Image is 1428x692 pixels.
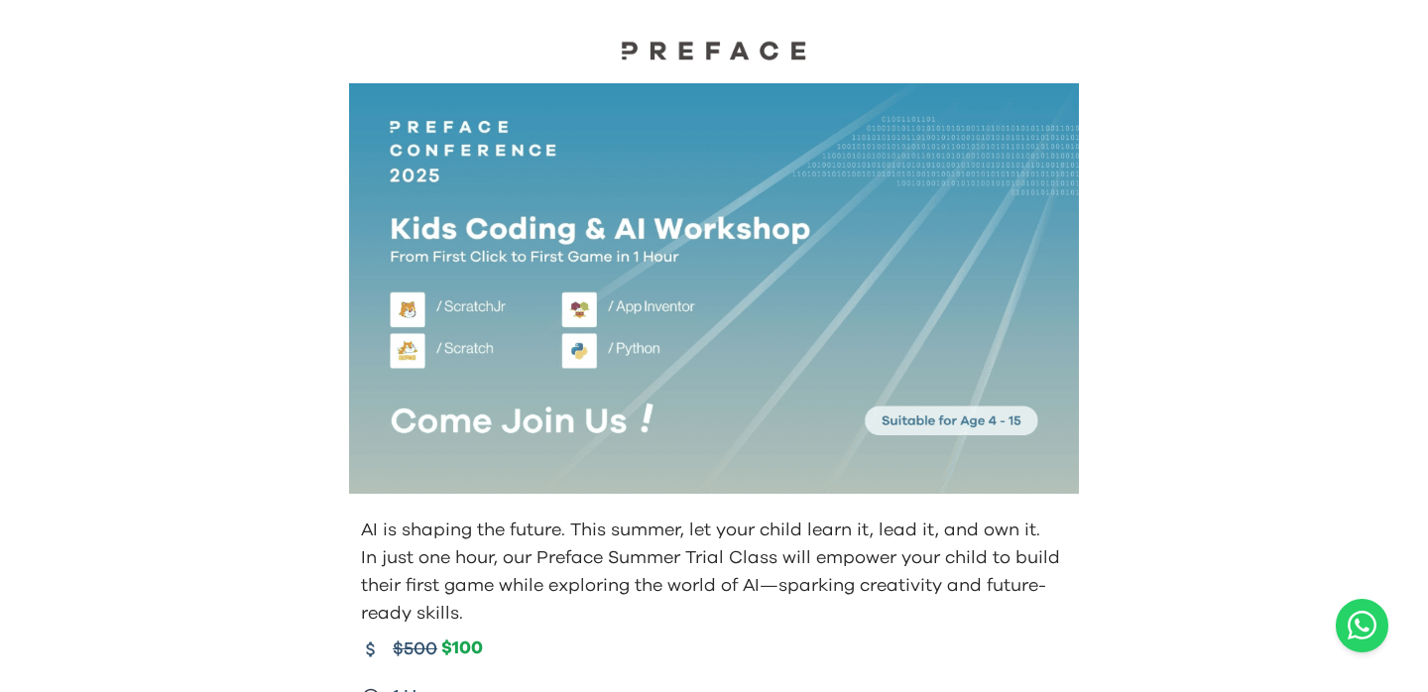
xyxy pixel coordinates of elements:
img: Kids learning to code [349,83,1079,494]
img: Preface Logo [615,40,813,60]
a: Chat with us on WhatsApp [1336,599,1388,652]
span: $100 [441,637,483,660]
p: In just one hour, our Preface Summer Trial Class will empower your child to build their first gam... [361,544,1071,628]
button: Open WhatsApp chat [1336,599,1388,652]
span: $500 [393,635,437,663]
p: AI is shaping the future. This summer, let your child learn it, lead it, and own it. [361,517,1071,544]
a: Preface Logo [615,40,813,67]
